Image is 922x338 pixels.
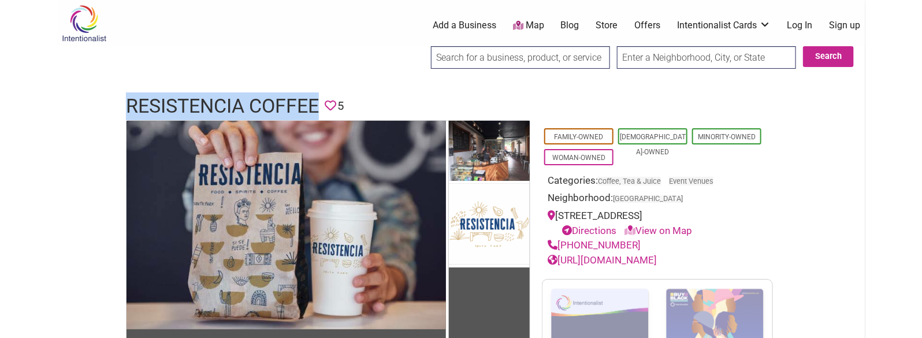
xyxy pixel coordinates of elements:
[433,19,496,32] a: Add a Business
[337,97,344,115] span: 5
[669,177,713,185] a: Event Venues
[624,225,692,236] a: View on Map
[431,46,610,69] input: Search for a business, product, or service
[596,19,618,32] a: Store
[617,46,796,69] input: Enter a Neighborhood, City, or State
[555,133,604,141] a: Family-Owned
[57,5,111,42] img: Intentionalist
[552,154,605,162] a: Woman-Owned
[613,195,683,203] span: [GEOGRAPHIC_DATA]
[548,254,657,266] a: [URL][DOMAIN_NAME]
[126,92,319,120] h1: Resistencia Coffee
[698,133,756,141] a: Minority-Owned
[830,19,861,32] a: Sign up
[677,19,771,32] a: Intentionalist Cards
[548,209,767,238] div: [STREET_ADDRESS]
[513,19,544,32] a: Map
[562,225,616,236] a: Directions
[803,46,854,67] button: Search
[634,19,660,32] a: Offers
[598,177,661,185] a: Coffee, Tea & Juice
[561,19,579,32] a: Blog
[548,191,767,209] div: Neighborhood:
[787,19,813,32] a: Log In
[548,173,767,191] div: Categories:
[548,239,641,251] a: [PHONE_NUMBER]
[620,133,686,156] a: [DEMOGRAPHIC_DATA]-Owned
